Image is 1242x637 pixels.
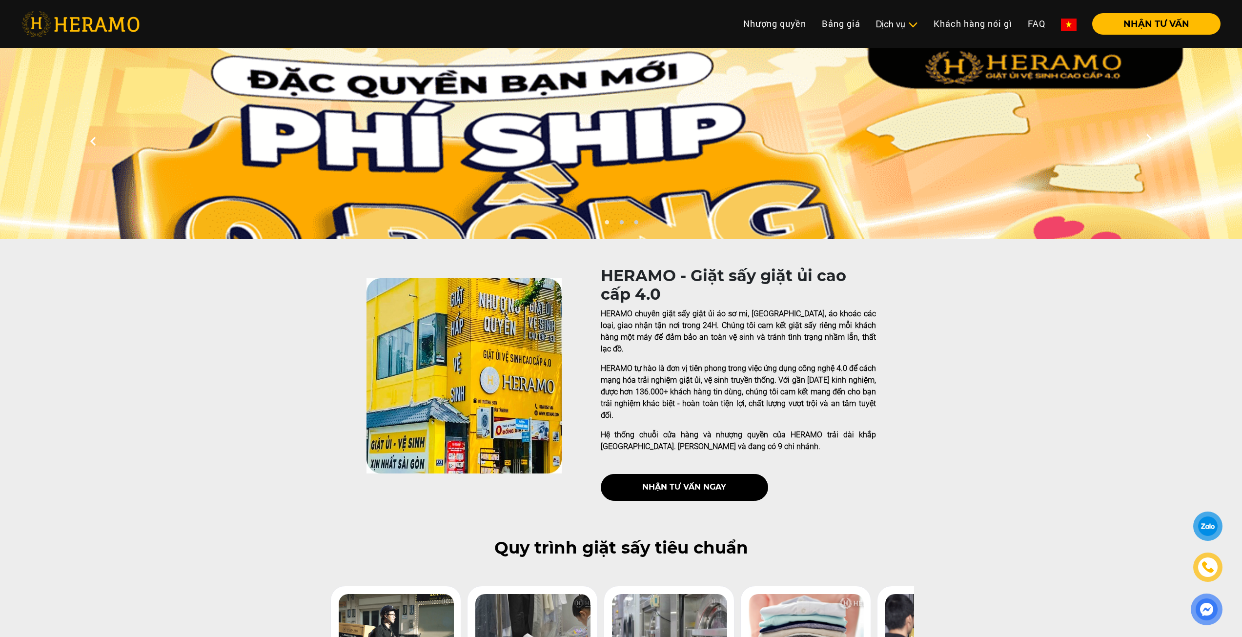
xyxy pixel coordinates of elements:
img: subToggleIcon [908,20,918,30]
div: Dịch vụ [876,18,918,31]
img: vn-flag.png [1061,19,1077,31]
h1: HERAMO - Giặt sấy giặt ủi cao cấp 4.0 [601,267,876,304]
a: Bảng giá [814,13,868,34]
button: 3 [631,220,641,229]
p: Hệ thống chuỗi cửa hàng và nhượng quyền của HERAMO trải dài khắp [GEOGRAPHIC_DATA]. [PERSON_NAME]... [601,429,876,452]
p: HERAMO chuyên giặt sấy giặt ủi áo sơ mi, [GEOGRAPHIC_DATA], áo khoác các loại, giao nhận tận nơi ... [601,308,876,355]
button: 1 [602,220,611,229]
img: phone-icon [1201,561,1214,574]
img: heramo-logo.png [21,11,140,37]
a: Nhượng quyền [735,13,814,34]
a: NHẬN TƯ VẤN [1084,20,1221,28]
img: heramo-quality-banner [366,278,562,473]
button: 2 [616,220,626,229]
a: phone-icon [1195,554,1221,580]
h2: Quy trình giặt sấy tiêu chuẩn [21,538,1221,558]
p: HERAMO tự hào là đơn vị tiên phong trong việc ứng dụng công nghệ 4.0 để cách mạng hóa trải nghiệm... [601,363,876,421]
a: FAQ [1020,13,1053,34]
button: nhận tư vấn ngay [601,474,768,501]
button: NHẬN TƯ VẤN [1092,13,1221,35]
a: Khách hàng nói gì [926,13,1020,34]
